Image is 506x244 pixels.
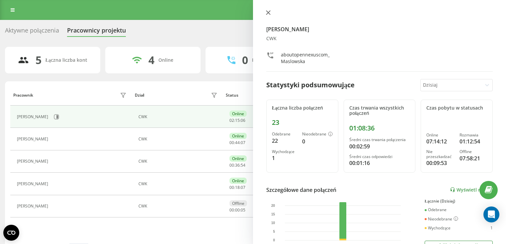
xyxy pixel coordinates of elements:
[241,118,245,123] span: 06
[229,155,247,162] div: Online
[148,54,154,66] div: 4
[138,137,219,141] div: CWK
[272,149,297,154] div: Wychodzące
[266,36,493,41] div: CWK
[460,137,487,145] div: 01:12:54
[67,27,126,37] div: Pracownicy projektu
[349,124,410,132] div: 01:08:36
[273,230,275,233] text: 5
[425,207,447,212] div: Odebrane
[272,154,297,162] div: 1
[229,118,245,123] div: : :
[229,200,247,206] div: Offline
[483,206,499,222] div: Open Intercom Messenger
[349,159,410,167] div: 00:01:16
[271,221,275,225] text: 10
[17,159,50,164] div: [PERSON_NAME]
[229,207,234,213] span: 00
[425,199,493,203] div: Łącznie (Dzisiaj)
[460,133,487,137] div: Rozmawia
[349,154,410,159] div: Średni czas odpowiedzi
[226,93,238,98] div: Status
[138,204,219,208] div: CWK
[426,159,454,167] div: 00:09:53
[235,207,240,213] span: 00
[281,51,333,65] div: aboutopennexuscom_Maslowska
[17,137,50,141] div: [PERSON_NAME]
[229,208,245,212] div: : :
[235,140,240,145] span: 44
[138,182,219,186] div: CWK
[229,178,247,184] div: Online
[426,149,454,159] div: Nie przeszkadzać
[460,149,487,154] div: Offline
[235,162,240,168] span: 36
[229,118,234,123] span: 02
[266,186,336,194] div: Szczegółowe dane połączeń
[272,105,333,111] div: Łączna liczba połączeń
[272,119,333,126] div: 23
[138,115,219,119] div: CWK
[302,137,333,145] div: 0
[349,142,410,150] div: 00:02:59
[272,132,297,136] div: Odebrane
[229,163,245,168] div: : :
[272,137,297,145] div: 22
[229,133,247,139] div: Online
[241,162,245,168] span: 54
[241,140,245,145] span: 07
[241,207,245,213] span: 05
[17,182,50,186] div: [PERSON_NAME]
[229,140,245,145] div: : :
[266,25,493,33] h4: [PERSON_NAME]
[241,185,245,190] span: 07
[460,154,487,162] div: 07:58:21
[17,204,50,208] div: [PERSON_NAME]
[349,105,410,117] div: Czas trwania wszystkich połączeń
[235,118,240,123] span: 15
[242,54,248,66] div: 0
[36,54,42,66] div: 5
[273,238,275,242] text: 0
[235,185,240,190] span: 18
[252,57,279,63] div: Rozmawiają
[229,185,234,190] span: 00
[426,133,454,137] div: Online
[425,226,451,230] div: Wychodzące
[229,111,247,117] div: Online
[271,212,275,216] text: 15
[229,185,245,190] div: : :
[302,132,333,137] div: Nieodebrane
[426,137,454,145] div: 07:14:12
[271,204,275,207] text: 20
[490,226,493,230] div: 1
[229,140,234,145] span: 00
[266,80,355,90] div: Statystyki podsumowujące
[5,27,59,37] div: Aktywne połączenia
[3,225,19,241] button: Open CMP widget
[158,57,173,63] div: Online
[138,159,219,164] div: CWK
[13,93,33,98] div: Pracownik
[426,105,487,111] div: Czas pobytu w statusach
[229,162,234,168] span: 00
[135,93,144,98] div: Dział
[425,216,458,222] div: Nieodebrane
[17,115,50,119] div: [PERSON_NAME]
[450,187,493,193] a: Wyświetl raport
[45,57,87,63] div: Łączna liczba kont
[349,137,410,142] div: Średni czas trwania połączenia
